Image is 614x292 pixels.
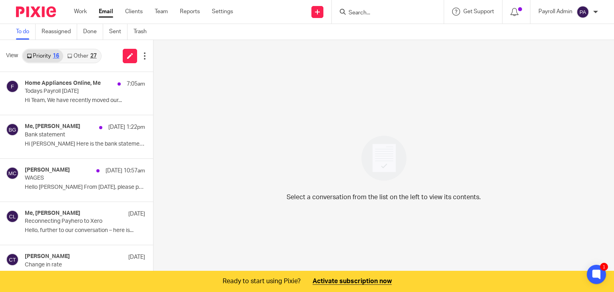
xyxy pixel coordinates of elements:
[25,262,121,268] p: Change in rate
[83,24,103,40] a: Done
[99,8,113,16] a: Email
[25,210,80,217] h4: Me, [PERSON_NAME]
[25,88,121,95] p: Todays Payroll [DATE]
[53,53,59,59] div: 16
[25,132,121,138] p: Bank statement
[106,167,145,175] p: [DATE] 10:57am
[180,8,200,16] a: Reports
[287,192,481,202] p: Select a conversation from the list on the left to view its contents.
[576,6,589,18] img: svg%3E
[6,253,19,266] img: svg%3E
[538,8,572,16] p: Payroll Admin
[127,80,145,88] p: 7:05am
[16,24,36,40] a: To do
[25,167,70,174] h4: [PERSON_NAME]
[6,80,19,93] img: svg%3E
[6,210,19,223] img: svg%3E
[6,52,18,60] span: View
[25,80,101,87] h4: Home Appliances Online, Me
[25,123,80,130] h4: Me, [PERSON_NAME]
[109,24,128,40] a: Sent
[212,8,233,16] a: Settings
[25,227,145,234] p: Hello, further to our conversation – here is...
[125,8,143,16] a: Clients
[356,130,412,186] img: image
[463,9,494,14] span: Get Support
[25,97,145,104] p: Hi Team, We have recently moved our...
[74,8,87,16] a: Work
[108,123,145,131] p: [DATE] 1:22pm
[25,218,121,225] p: Reconnecting Payhero to Xero
[348,10,420,17] input: Search
[600,263,608,271] div: 1
[6,167,19,180] img: svg%3E
[6,123,19,136] img: svg%3E
[134,24,153,40] a: Trash
[128,253,145,261] p: [DATE]
[128,210,145,218] p: [DATE]
[16,6,56,17] img: Pixie
[42,24,77,40] a: Reassigned
[63,50,100,62] a: Other27
[25,253,70,260] h4: [PERSON_NAME]
[25,184,145,191] p: Hello [PERSON_NAME] From [DATE], please pay the...
[155,8,168,16] a: Team
[25,175,121,182] p: WAGES
[90,53,97,59] div: 27
[25,141,145,148] p: Hi [PERSON_NAME] Here is the bank statement ...
[23,50,63,62] a: Priority16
